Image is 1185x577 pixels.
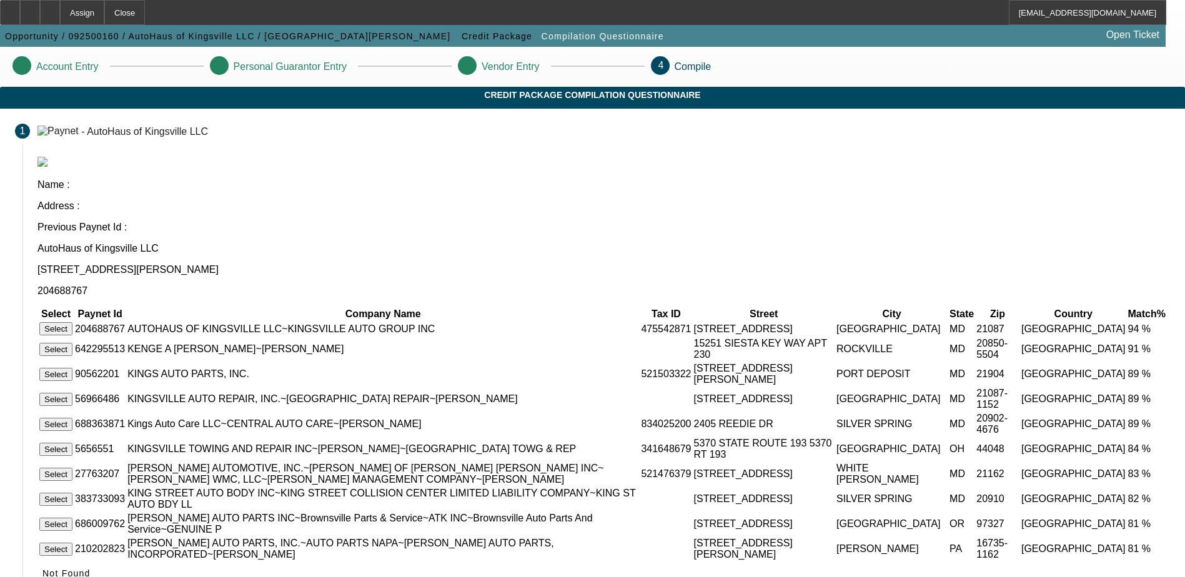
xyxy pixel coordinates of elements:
td: 21904 [976,362,1019,386]
td: PORT DEPOSIT [836,362,948,386]
td: 5370 STATE ROUTE 193 5370 RT 193 [693,437,835,461]
span: Credit Package [462,31,532,41]
th: Street [693,308,835,320]
td: WHITE [PERSON_NAME] [836,462,948,486]
td: [PERSON_NAME] AUTOMOTIVE, INC.~[PERSON_NAME] OF [PERSON_NAME] [PERSON_NAME] INC~[PERSON_NAME] WMC... [127,462,639,486]
td: 97327 [976,512,1019,536]
img: paynet_logo.jpg [37,157,47,167]
span: 1 [20,126,26,137]
th: Country [1021,308,1126,320]
td: MD [949,387,974,411]
td: KENGE A [PERSON_NAME]~[PERSON_NAME] [127,337,639,361]
span: Opportunity / 092500160 / AutoHaus of Kingsville LLC / [GEOGRAPHIC_DATA][PERSON_NAME] [5,31,450,41]
td: [GEOGRAPHIC_DATA] [836,387,948,411]
td: [PERSON_NAME] AUTO PARTS, INC.~AUTO PARTS NAPA~[PERSON_NAME] AUTO PARTS, INCORPORATED~[PERSON_NAME] [127,537,639,561]
button: Select [39,418,72,431]
td: 21087 [976,322,1019,336]
button: Select [39,518,72,531]
td: KINGS AUTO PARTS, INC. [127,362,639,386]
td: 84 % [1128,437,1166,461]
td: [STREET_ADDRESS] [693,487,835,511]
td: OR [949,512,974,536]
td: [STREET_ADDRESS] [693,322,835,336]
td: 210202823 [74,537,126,561]
td: KING STREET AUTO BODY INC~KING STREET COLLISION CENTER LIMITED LIABILITY COMPANY~KING ST AUTO BDY LL [127,487,639,511]
td: KINGSVILLE TOWING AND REPAIR INC~[PERSON_NAME]~[GEOGRAPHIC_DATA] TOWG & REP [127,437,639,461]
button: Select [39,493,72,506]
td: 20850-5504 [976,337,1019,361]
td: 81 % [1128,537,1166,561]
td: 16735-1162 [976,537,1019,561]
td: OH [949,437,974,461]
th: Match% [1128,308,1166,320]
td: 89 % [1128,387,1166,411]
td: MD [949,322,974,336]
p: Vendor Entry [482,61,540,72]
td: 5656551 [74,437,126,461]
button: Select [39,322,72,335]
button: Select [39,393,72,406]
p: Address : [37,200,1170,212]
td: 341648679 [640,437,692,461]
p: [STREET_ADDRESS][PERSON_NAME] [37,264,1170,275]
td: ROCKVILLE [836,337,948,361]
td: [GEOGRAPHIC_DATA] [1021,322,1126,336]
button: Credit Package [459,25,535,47]
td: SILVER SPRING [836,487,948,511]
td: 20910 [976,487,1019,511]
td: AUTOHAUS OF KINGSVILLE LLC~KINGSVILLE AUTO GROUP INC [127,322,639,336]
td: [PERSON_NAME] AUTO PARTS INC~Brownsville Parts & Service~ATK INC~Brownsville Auto Parts And Servi... [127,512,639,536]
td: 15251 SIESTA KEY WAY APT 230 [693,337,835,361]
td: [GEOGRAPHIC_DATA] [1021,362,1126,386]
div: - AutoHaus of Kingsville LLC [81,126,208,136]
td: MD [949,462,974,486]
td: Kings Auto Care LLC~CENTRAL AUTO CARE~[PERSON_NAME] [127,412,639,436]
td: 521476379 [640,462,692,486]
td: [PERSON_NAME] [836,537,948,561]
span: 4 [658,60,664,71]
td: 21162 [976,462,1019,486]
td: MD [949,412,974,436]
button: Select [39,368,72,381]
img: Paynet [37,126,79,137]
td: [STREET_ADDRESS] [693,512,835,536]
p: AutoHaus of Kingsville LLC [37,243,1170,254]
td: 89 % [1128,362,1166,386]
td: [STREET_ADDRESS] [693,462,835,486]
td: [STREET_ADDRESS] [693,387,835,411]
th: Select [39,308,73,320]
td: [GEOGRAPHIC_DATA] [1021,462,1126,486]
td: 688363871 [74,412,126,436]
th: Tax ID [640,308,692,320]
p: 204688767 [37,285,1170,297]
th: Company Name [127,308,639,320]
td: SILVER SPRING [836,412,948,436]
p: Compile [675,61,711,72]
td: KINGSVILLE AUTO REPAIR, INC.~[GEOGRAPHIC_DATA] REPAIR~[PERSON_NAME] [127,387,639,411]
td: 475542871 [640,322,692,336]
th: Paynet Id [74,308,126,320]
td: 27763207 [74,462,126,486]
td: 20902-4676 [976,412,1019,436]
p: Previous Paynet Id : [37,222,1170,233]
td: 2405 REEDIE DR [693,412,835,436]
span: Credit Package Compilation Questionnaire [9,90,1176,100]
td: 82 % [1128,487,1166,511]
td: 21087-1152 [976,387,1019,411]
th: City [836,308,948,320]
td: 89 % [1128,412,1166,436]
td: [GEOGRAPHIC_DATA] [1021,387,1126,411]
button: Compilation Questionnaire [538,25,667,47]
button: Select [39,443,72,456]
td: [GEOGRAPHIC_DATA] [1021,487,1126,511]
td: MD [949,337,974,361]
td: [GEOGRAPHIC_DATA] [1021,537,1126,561]
td: 521503322 [640,362,692,386]
td: 834025200 [640,412,692,436]
td: [GEOGRAPHIC_DATA] [836,322,948,336]
td: 383733093 [74,487,126,511]
td: [GEOGRAPHIC_DATA] [836,512,948,536]
span: Compilation Questionnaire [542,31,664,41]
td: 204688767 [74,322,126,336]
td: MD [949,362,974,386]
